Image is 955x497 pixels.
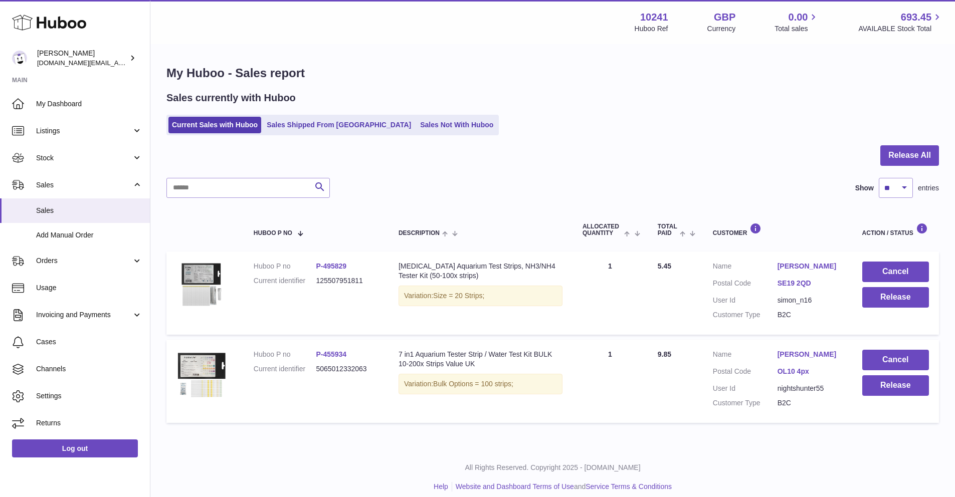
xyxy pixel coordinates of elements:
[572,340,648,423] td: 1
[583,223,622,236] span: ALLOCATED Quantity
[399,230,440,236] span: Description
[862,350,929,370] button: Cancel
[166,65,939,81] h1: My Huboo - Sales report
[399,350,562,369] div: 7 in1 Aquarium Tester Strip / Water Test Kit BULK 10-200x Strips Value UK
[713,296,778,305] dt: User Id
[713,279,778,291] dt: Postal Code
[713,262,778,274] dt: Name
[263,117,415,133] a: Sales Shipped From [GEOGRAPHIC_DATA]
[399,262,562,281] div: [MEDICAL_DATA] Aquarium Test Strips, NH3/NH4 Tester Kit (50-100x strips)
[456,482,574,490] a: Website and Dashboard Terms of Use
[635,24,668,34] div: Huboo Ref
[36,99,142,109] span: My Dashboard
[586,482,672,490] a: Service Terms & Conditions
[36,310,132,320] span: Invoicing and Payments
[855,183,874,193] label: Show
[778,296,842,305] dd: simon_n16
[36,391,142,401] span: Settings
[713,398,778,408] dt: Customer Type
[778,310,842,320] dd: B2C
[658,262,671,270] span: 5.45
[254,350,316,359] dt: Huboo P no
[713,350,778,362] dt: Name
[713,223,842,236] div: Customer
[775,24,819,34] span: Total sales
[176,350,227,402] img: $_57.JPG
[316,364,378,374] dd: 5065012332063
[880,145,939,166] button: Release All
[862,375,929,396] button: Release
[168,117,261,133] a: Current Sales with Huboo
[417,117,497,133] a: Sales Not With Huboo
[12,51,27,66] img: londonaquatics.online@gmail.com
[434,482,448,490] a: Help
[36,126,132,136] span: Listings
[166,91,296,105] h2: Sales currently with Huboo
[778,350,842,359] a: [PERSON_NAME]
[858,24,943,34] span: AVAILABLE Stock Total
[36,230,142,240] span: Add Manual Order
[36,206,142,215] span: Sales
[658,223,677,236] span: Total paid
[433,380,513,388] span: Bulk Options = 100 strips;
[316,276,378,286] dd: 125507951811
[399,286,562,306] div: Variation:
[176,262,227,312] img: $_57.JPG
[778,398,842,408] dd: B2C
[714,11,735,24] strong: GBP
[862,223,929,236] div: Action / Status
[36,418,142,428] span: Returns
[778,367,842,376] a: OL10 4px
[775,11,819,34] a: 0.00 Total sales
[36,256,132,266] span: Orders
[254,276,316,286] dt: Current identifier
[36,180,132,190] span: Sales
[254,364,316,374] dt: Current identifier
[778,262,842,271] a: [PERSON_NAME]
[789,11,808,24] span: 0.00
[36,283,142,293] span: Usage
[254,230,292,236] span: Huboo P no
[12,439,138,457] a: Log out
[399,374,562,394] div: Variation:
[778,279,842,288] a: SE19 2QD
[658,350,671,358] span: 9.85
[316,350,346,358] a: P-455934
[918,183,939,193] span: entries
[713,310,778,320] dt: Customer Type
[254,262,316,271] dt: Huboo P no
[36,153,132,163] span: Stock
[862,262,929,282] button: Cancel
[862,287,929,308] button: Release
[707,24,736,34] div: Currency
[433,292,484,300] span: Size = 20 Strips;
[713,367,778,379] dt: Postal Code
[316,262,346,270] a: P-495829
[901,11,931,24] span: 693.45
[572,252,648,335] td: 1
[36,364,142,374] span: Channels
[37,49,127,68] div: [PERSON_NAME]
[37,59,200,67] span: [DOMAIN_NAME][EMAIL_ADDRESS][DOMAIN_NAME]
[36,337,142,347] span: Cases
[640,11,668,24] strong: 10241
[452,482,672,491] li: and
[158,463,947,472] p: All Rights Reserved. Copyright 2025 - [DOMAIN_NAME]
[713,384,778,393] dt: User Id
[858,11,943,34] a: 693.45 AVAILABLE Stock Total
[778,384,842,393] dd: nightshunter55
